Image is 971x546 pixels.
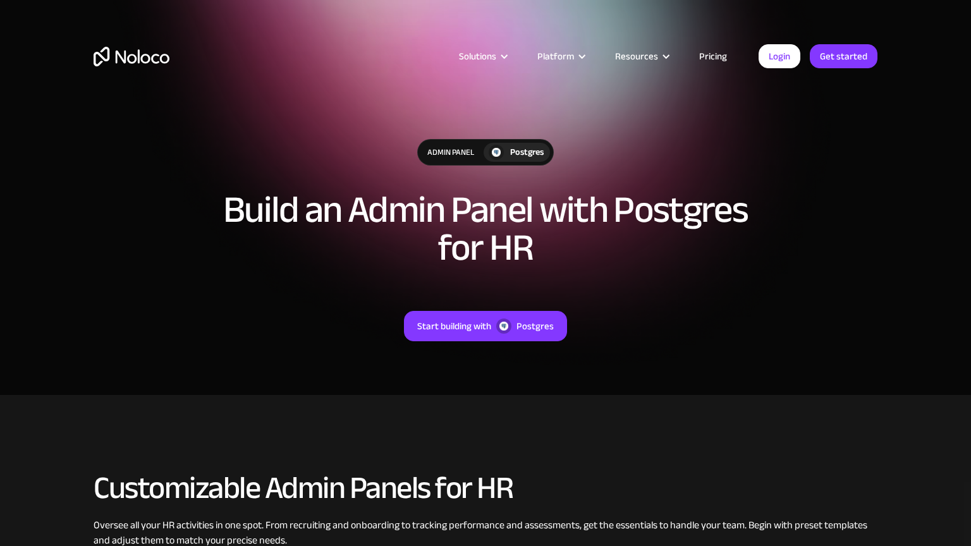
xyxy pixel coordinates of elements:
h2: Customizable Admin Panels for HR [94,471,877,505]
a: home [94,47,169,66]
div: Postgres [510,145,544,159]
div: Solutions [459,48,496,64]
div: Postgres [516,318,554,334]
div: Platform [537,48,574,64]
div: Resources [615,48,658,64]
div: Admin Panel [418,140,484,165]
div: Start building with [417,318,491,334]
a: Get started [810,44,877,68]
a: Pricing [683,48,743,64]
div: Platform [522,48,599,64]
div: Solutions [443,48,522,64]
a: Login [759,44,800,68]
h1: Build an Admin Panel with Postgres for HR [201,191,770,267]
div: Resources [599,48,683,64]
a: Start building withPostgres [404,311,567,341]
